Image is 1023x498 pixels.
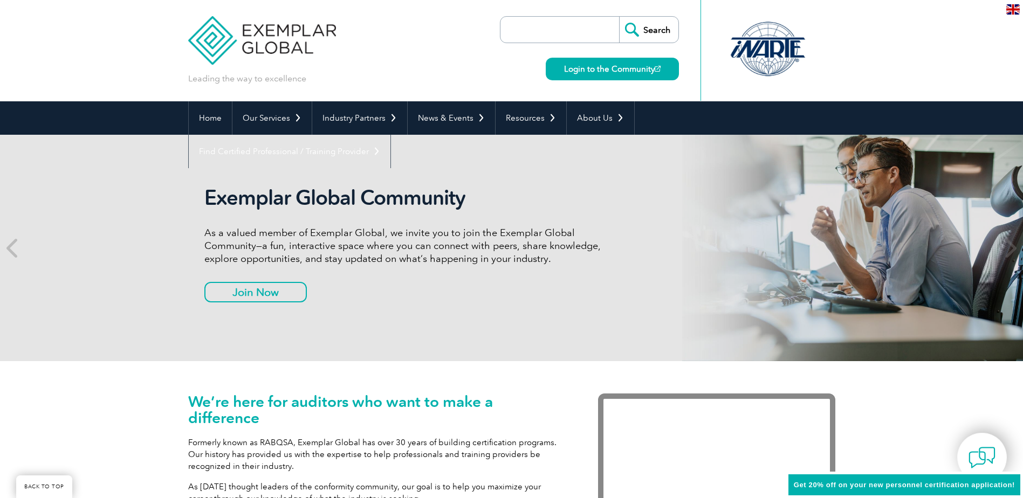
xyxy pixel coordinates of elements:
[204,282,307,302] a: Join Now
[204,226,609,265] p: As a valued member of Exemplar Global, we invite you to join the Exemplar Global Community—a fun,...
[232,101,312,135] a: Our Services
[204,185,609,210] h2: Exemplar Global Community
[188,393,566,426] h1: We’re here for auditors who want to make a difference
[655,66,661,72] img: open_square.png
[188,437,566,472] p: Formerly known as RABQSA, Exemplar Global has over 30 years of building certification programs. O...
[408,101,495,135] a: News & Events
[969,444,995,471] img: contact-chat.png
[619,17,678,43] input: Search
[312,101,407,135] a: Industry Partners
[567,101,634,135] a: About Us
[496,101,566,135] a: Resources
[188,73,306,85] p: Leading the way to excellence
[189,101,232,135] a: Home
[16,475,72,498] a: BACK TO TOP
[1006,4,1020,15] img: en
[794,481,1015,489] span: Get 20% off on your new personnel certification application!
[546,58,679,80] a: Login to the Community
[189,135,390,168] a: Find Certified Professional / Training Provider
